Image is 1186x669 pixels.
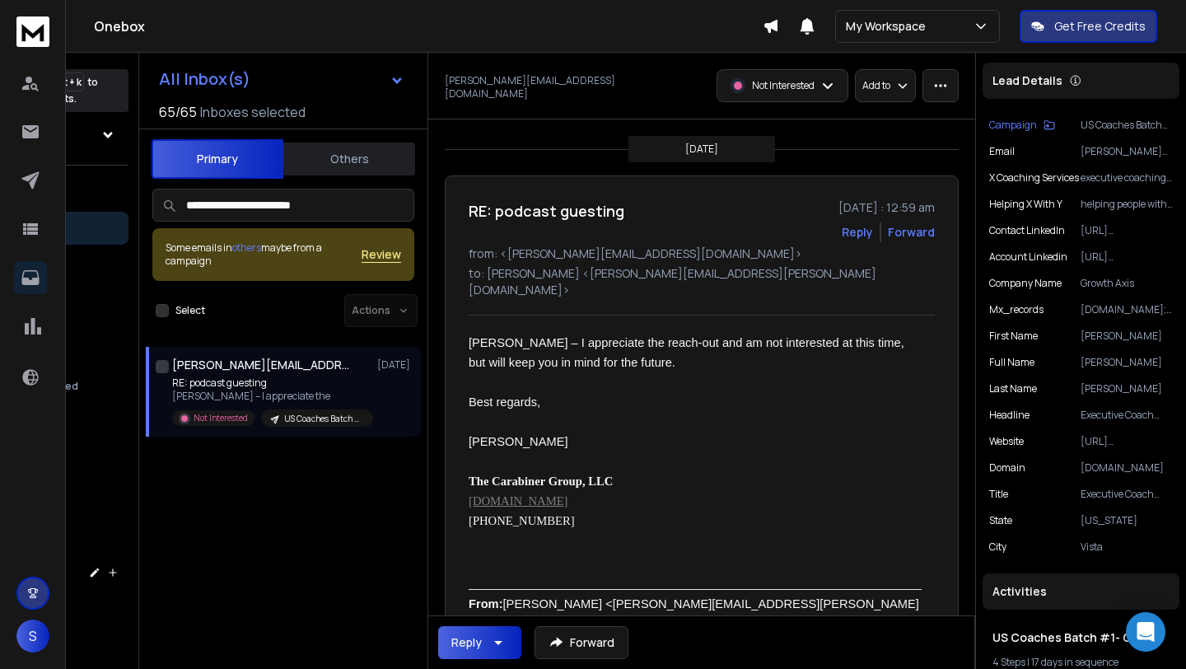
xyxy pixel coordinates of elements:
[842,224,873,241] button: Reply
[172,377,370,390] p: RE: podcast guesting
[469,597,503,611] span: From:
[172,357,353,373] h1: [PERSON_NAME][EMAIL_ADDRESS][DOMAIN_NAME]
[469,395,540,409] span: Best regards,
[752,79,815,92] p: Not Interested
[451,634,482,651] div: Reply
[1031,655,1118,669] span: 17 days in sequence
[1081,171,1173,185] p: executive coaching services
[1081,119,1173,132] p: US Coaches Batch #1- Gmail
[992,656,1170,669] div: |
[535,626,628,659] button: Forward
[989,119,1055,132] button: Campaign
[1081,250,1173,264] p: [URL][DOMAIN_NAME][DOMAIN_NAME]
[989,488,1008,501] p: Title
[175,304,205,317] label: Select
[16,16,49,47] img: logo
[16,620,49,653] button: S
[989,171,1079,185] p: X Coaching Services
[989,277,1062,290] p: Company Name
[1081,435,1173,448] p: [URL][DOMAIN_NAME]
[1081,224,1173,237] p: [URL][DOMAIN_NAME][PERSON_NAME]
[232,241,261,255] span: others
[445,74,697,101] p: [PERSON_NAME][EMAIL_ADDRESS][DOMAIN_NAME]
[194,412,248,424] p: Not Interested
[888,224,935,241] div: Forward
[989,356,1034,369] p: Full Name
[94,16,763,36] h1: Onebox
[862,79,890,92] p: Add to
[438,626,521,659] button: Reply
[1081,461,1173,475] p: [DOMAIN_NAME]
[989,382,1037,395] p: Last Name
[989,435,1024,448] p: Website
[469,246,935,262] p: from: <[PERSON_NAME][EMAIL_ADDRESS][DOMAIN_NAME]>
[1126,612,1165,652] div: Open Intercom Messenger
[362,246,401,263] button: Review
[159,71,250,87] h1: All Inbox(s)
[283,141,415,177] button: Others
[469,265,935,298] p: to: [PERSON_NAME] <[PERSON_NAME][EMAIL_ADDRESS][PERSON_NAME][DOMAIN_NAME]>
[989,514,1012,527] p: State
[989,198,1062,211] p: helping X with Y
[377,358,414,372] p: [DATE]
[469,494,568,508] a: [DOMAIN_NAME]
[200,102,306,122] h3: Inboxes selected
[172,390,370,403] p: [PERSON_NAME] – I appreciate the
[1081,356,1173,369] p: [PERSON_NAME]
[1081,514,1173,527] p: [US_STATE]
[989,145,1015,158] p: Email
[469,199,624,222] h1: RE: podcast guesting
[1081,198,1173,211] p: helping people with leadership development
[989,540,1006,554] p: City
[1081,488,1173,501] p: Executive Coach and Leadership Consultant
[1054,18,1146,35] p: Get Free Credits
[1081,303,1173,316] p: [DOMAIN_NAME]; [DOMAIN_NAME]; [DOMAIN_NAME]
[1081,277,1173,290] p: Growth Axis
[469,475,613,488] span: The Carabiner Group, LLC
[838,199,935,216] p: [DATE] : 12:59 am
[685,143,718,156] p: [DATE]
[989,303,1044,316] p: mx_records
[469,514,575,527] span: [PHONE_NUMBER]
[992,73,1062,89] p: Lead Details
[989,330,1038,343] p: First Name
[983,573,1179,610] div: Activities
[846,18,932,35] p: My Workspace
[989,224,1065,237] p: contact LinkedIn
[1020,10,1157,43] button: Get Free Credits
[1081,409,1173,422] p: Executive Coach and Leadership Consultant
[159,102,197,122] span: 65 / 65
[469,336,908,369] span: [PERSON_NAME] – I appreciate the reach-out and am not interested at this time, but will keep you ...
[146,63,418,96] button: All Inbox(s)
[992,655,1025,669] span: 4 Steps
[1081,540,1173,554] p: Vista
[284,413,363,425] p: US Coaches Batch #1- Gmail
[989,250,1067,264] p: Account Linkedin
[166,241,362,268] div: Some emails in maybe from a campaign
[469,435,568,448] span: [PERSON_NAME]
[1081,145,1173,158] p: [PERSON_NAME][EMAIL_ADDRESS][DOMAIN_NAME]
[989,119,1037,132] p: Campaign
[992,629,1170,646] h1: US Coaches Batch #1- Gmail
[1081,382,1173,395] p: [PERSON_NAME]
[989,461,1025,475] p: Domain
[1081,330,1173,343] p: [PERSON_NAME]
[989,409,1030,422] p: Headline
[152,139,283,179] button: Primary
